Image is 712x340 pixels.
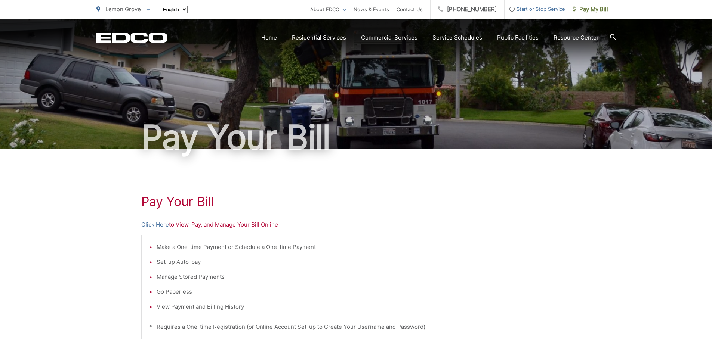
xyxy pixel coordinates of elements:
[261,33,277,42] a: Home
[96,119,616,156] h1: Pay Your Bill
[157,258,563,266] li: Set-up Auto-pay
[573,5,608,14] span: Pay My Bill
[554,33,599,42] a: Resource Center
[497,33,539,42] a: Public Facilities
[354,5,389,14] a: News & Events
[432,33,482,42] a: Service Schedules
[105,6,141,13] span: Lemon Grove
[157,302,563,311] li: View Payment and Billing History
[157,272,563,281] li: Manage Stored Payments
[141,220,571,229] p: to View, Pay, and Manage Your Bill Online
[361,33,417,42] a: Commercial Services
[157,243,563,252] li: Make a One-time Payment or Schedule a One-time Payment
[292,33,346,42] a: Residential Services
[149,322,563,331] p: * Requires a One-time Registration (or Online Account Set-up to Create Your Username and Password)
[96,32,167,43] a: EDCD logo. Return to the homepage.
[141,194,571,209] h1: Pay Your Bill
[141,220,169,229] a: Click Here
[397,5,423,14] a: Contact Us
[310,5,346,14] a: About EDCO
[161,6,188,13] select: Select a language
[157,287,563,296] li: Go Paperless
